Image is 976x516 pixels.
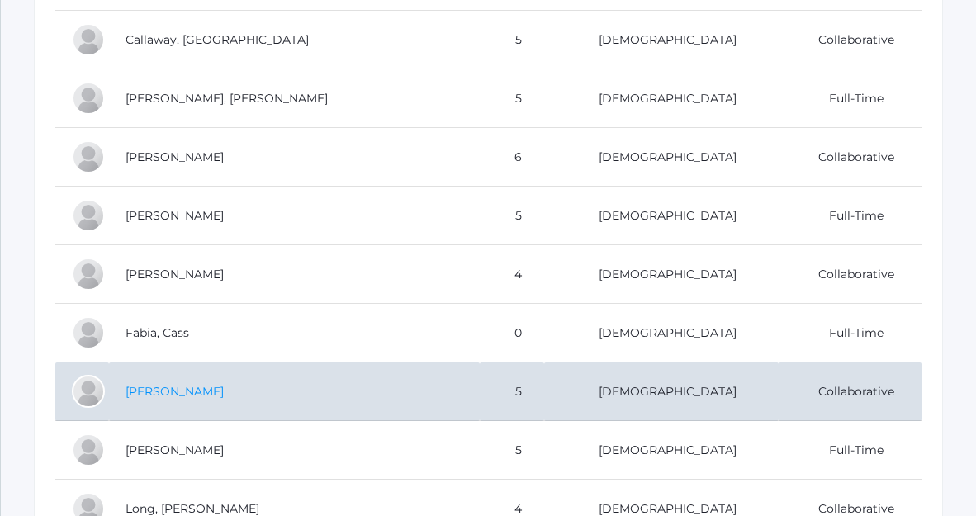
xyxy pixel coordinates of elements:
a: [PERSON_NAME] [126,149,224,164]
div: Luna Cardenas [72,82,105,115]
a: Fabia, Cass [126,325,189,340]
td: [DEMOGRAPHIC_DATA] [544,128,779,187]
a: [PERSON_NAME] [126,208,224,223]
a: [PERSON_NAME] [126,267,224,282]
td: 6 [480,128,544,187]
td: Full-Time [779,421,922,480]
td: [DEMOGRAPHIC_DATA] [544,421,779,480]
td: Collaborative [779,128,922,187]
td: 5 [480,421,544,480]
div: Nathan Dishchekenian [72,258,105,291]
a: [PERSON_NAME] [126,443,224,457]
td: [DEMOGRAPHIC_DATA] [544,11,779,69]
div: Olivia Dainko [72,199,105,232]
div: Gabriella Gianna Guerra [72,433,105,466]
td: Collaborative [779,362,922,421]
td: [DEMOGRAPHIC_DATA] [544,304,779,362]
div: Isaac Gregorchuk [72,375,105,408]
div: Cass Fabia [72,316,105,349]
td: 0 [480,304,544,362]
a: [PERSON_NAME] [126,384,224,399]
div: Teddy Dahlstrom [72,140,105,173]
td: 5 [480,69,544,128]
td: Full-Time [779,304,922,362]
td: [DEMOGRAPHIC_DATA] [544,187,779,245]
div: Kiel Callaway [72,23,105,56]
td: 5 [480,187,544,245]
td: 5 [480,11,544,69]
td: Full-Time [779,187,922,245]
td: 5 [480,362,544,421]
td: Collaborative [779,245,922,304]
td: 4 [480,245,544,304]
td: Collaborative [779,11,922,69]
td: [DEMOGRAPHIC_DATA] [544,362,779,421]
td: [DEMOGRAPHIC_DATA] [544,245,779,304]
a: Callaway, [GEOGRAPHIC_DATA] [126,32,309,47]
a: [PERSON_NAME], [PERSON_NAME] [126,91,328,106]
td: [DEMOGRAPHIC_DATA] [544,69,779,128]
a: Long, [PERSON_NAME] [126,501,259,516]
td: Full-Time [779,69,922,128]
